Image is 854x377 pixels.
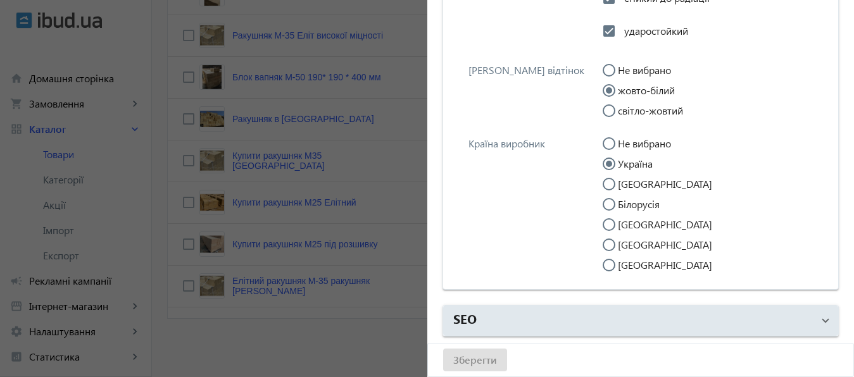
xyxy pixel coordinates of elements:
div: Країна виробник [468,137,595,149]
label: [GEOGRAPHIC_DATA] [615,260,712,270]
label: [GEOGRAPHIC_DATA] [615,240,712,250]
label: Україна [615,159,653,169]
label: Білорусія [615,199,660,209]
label: Не вибрано [615,65,671,75]
label: [GEOGRAPHIC_DATA] [615,219,712,230]
h2: SEO [453,309,477,327]
mat-expansion-panel-header: SEO [443,306,839,336]
label: жовто-білий [615,85,675,96]
span: ударостойкий [624,24,688,37]
label: [GEOGRAPHIC_DATA] [615,179,712,189]
label: світло-жовтий [615,106,683,116]
div: [PERSON_NAME] відтінок [468,64,595,76]
label: Не вибрано [615,139,671,149]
